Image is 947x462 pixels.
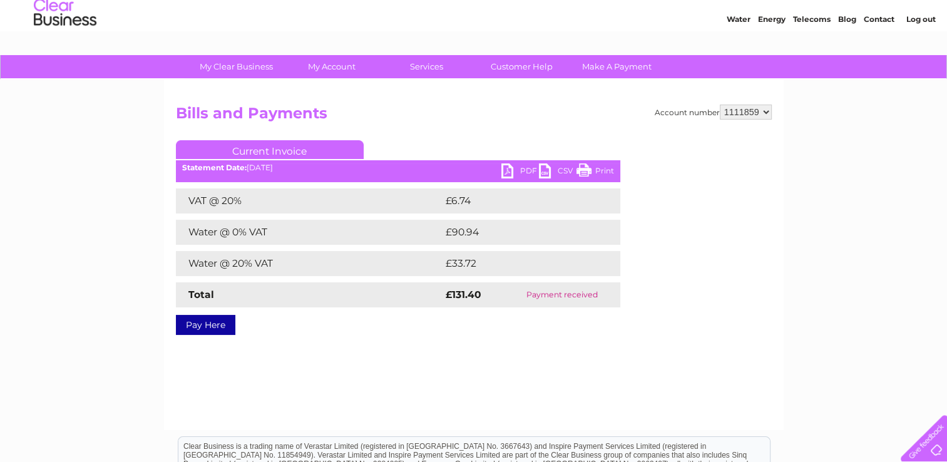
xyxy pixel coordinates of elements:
td: £33.72 [443,251,595,276]
a: Blog [838,53,856,63]
div: Account number [655,105,772,120]
img: logo.png [33,33,97,71]
td: Payment received [504,282,620,307]
a: Customer Help [470,55,573,78]
a: Water [727,53,750,63]
td: Water @ 20% VAT [176,251,443,276]
a: Services [375,55,478,78]
a: Log out [906,53,935,63]
a: Energy [758,53,786,63]
a: My Account [280,55,383,78]
a: Make A Payment [565,55,668,78]
div: [DATE] [176,163,620,172]
a: Telecoms [793,53,831,63]
a: Print [576,163,614,182]
h2: Bills and Payments [176,105,772,128]
div: Clear Business is a trading name of Verastar Limited (registered in [GEOGRAPHIC_DATA] No. 3667643... [178,7,770,61]
b: Statement Date: [182,163,247,172]
a: Pay Here [176,315,235,335]
td: £90.94 [443,220,596,245]
td: VAT @ 20% [176,188,443,213]
strong: £131.40 [446,289,481,300]
a: CSV [539,163,576,182]
td: £6.74 [443,188,591,213]
a: My Clear Business [185,55,288,78]
a: Contact [864,53,894,63]
td: Water @ 0% VAT [176,220,443,245]
a: PDF [501,163,539,182]
strong: Total [188,289,214,300]
a: 0333 014 3131 [711,6,797,22]
a: Current Invoice [176,140,364,159]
